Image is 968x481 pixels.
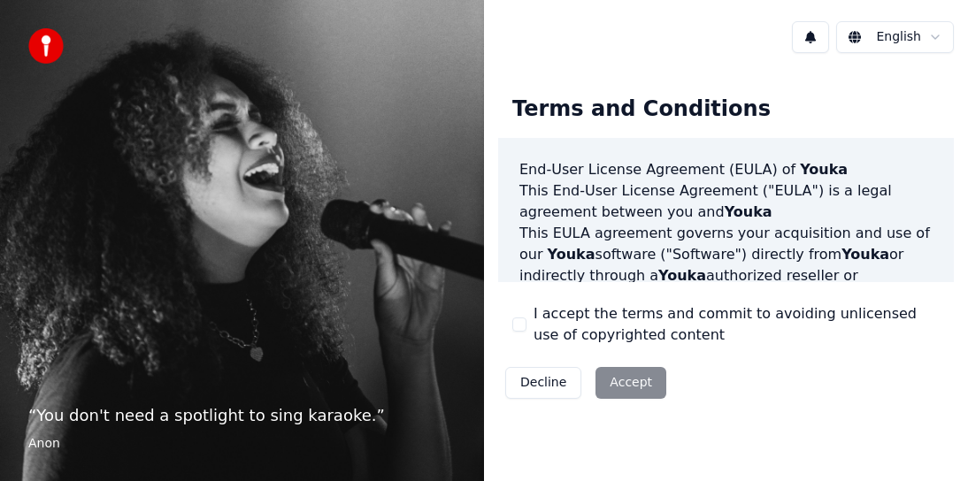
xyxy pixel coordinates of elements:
[28,403,456,428] p: “ You don't need a spotlight to sing karaoke. ”
[658,267,706,284] span: Youka
[725,203,772,220] span: Youka
[548,246,595,263] span: Youka
[800,161,848,178] span: Youka
[841,246,889,263] span: Youka
[519,180,933,223] p: This End-User License Agreement ("EULA") is a legal agreement between you and
[519,223,933,308] p: This EULA agreement governs your acquisition and use of our software ("Software") directly from o...
[534,303,940,346] label: I accept the terms and commit to avoiding unlicensed use of copyrighted content
[28,435,456,453] footer: Anon
[498,81,785,138] div: Terms and Conditions
[519,159,933,180] h3: End-User License Agreement (EULA) of
[505,367,581,399] button: Decline
[28,28,64,64] img: youka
